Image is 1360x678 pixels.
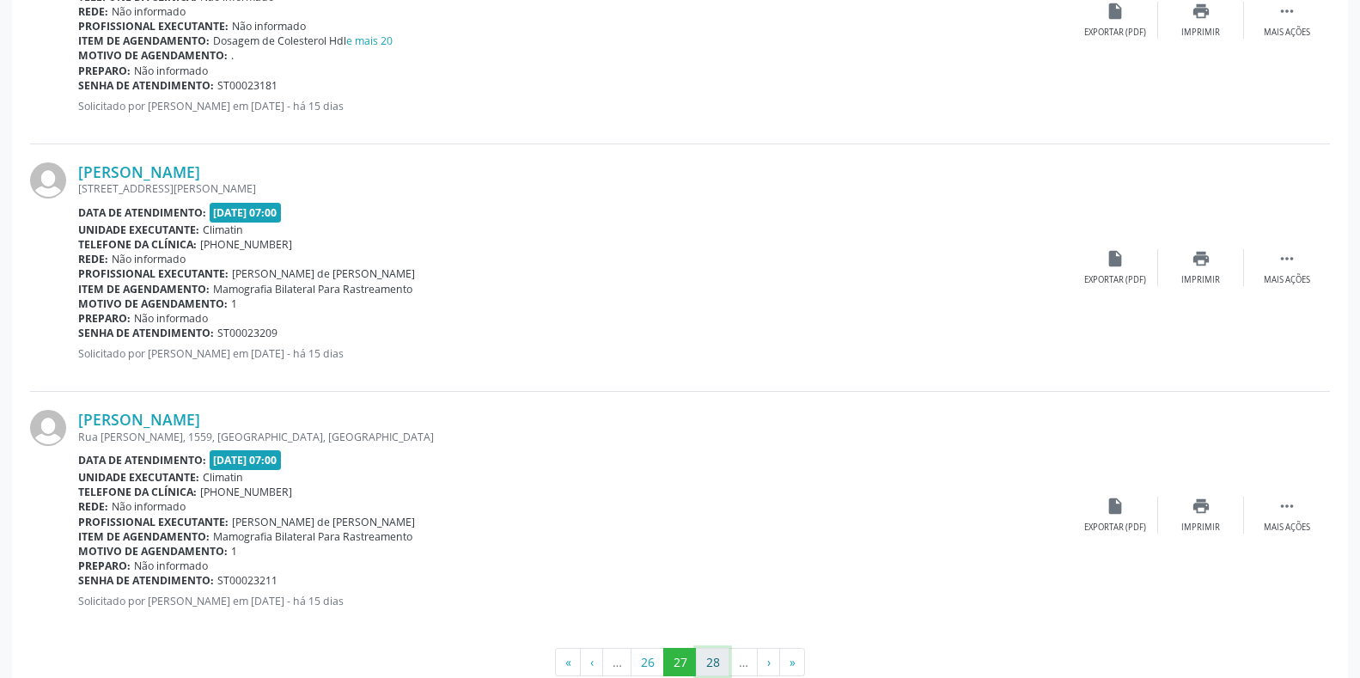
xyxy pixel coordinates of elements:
[78,573,214,588] b: Senha de atendimento:
[134,64,208,78] span: Não informado
[346,34,393,48] a: e mais 20
[78,223,199,237] b: Unidade executante:
[30,410,66,446] img: img
[78,326,214,340] b: Senha de atendimento:
[78,311,131,326] b: Preparo:
[78,64,131,78] b: Preparo:
[1264,274,1310,286] div: Mais ações
[1192,249,1211,268] i: print
[200,237,292,252] span: [PHONE_NUMBER]
[217,78,277,93] span: ST00023181
[78,4,108,19] b: Rede:
[217,326,277,340] span: ST00023209
[78,99,1072,113] p: Solicitado por [PERSON_NAME] em [DATE] - há 15 dias
[200,485,292,499] span: [PHONE_NUMBER]
[555,648,581,677] button: Go to first page
[1192,2,1211,21] i: print
[1084,522,1146,534] div: Exportar (PDF)
[231,48,234,63] span: .
[78,430,1072,444] div: Rua [PERSON_NAME], 1559, [GEOGRAPHIC_DATA], [GEOGRAPHIC_DATA]
[1181,274,1220,286] div: Imprimir
[232,266,415,281] span: [PERSON_NAME] de [PERSON_NAME]
[1264,27,1310,39] div: Mais ações
[30,648,1330,677] ul: Pagination
[78,34,210,48] b: Item de agendamento:
[78,296,228,311] b: Motivo de agendamento:
[78,529,210,544] b: Item de agendamento:
[78,499,108,514] b: Rede:
[78,594,1072,608] p: Solicitado por [PERSON_NAME] em [DATE] - há 15 dias
[213,34,393,48] span: Dosagem de Colesterol Hdl
[134,311,208,326] span: Não informado
[78,237,197,252] b: Telefone da clínica:
[210,203,282,223] span: [DATE] 07:00
[580,648,603,677] button: Go to previous page
[78,346,1072,361] p: Solicitado por [PERSON_NAME] em [DATE] - há 15 dias
[231,544,237,559] span: 1
[663,648,697,677] button: Go to page 27
[1181,522,1220,534] div: Imprimir
[78,410,200,429] a: [PERSON_NAME]
[1278,249,1296,268] i: 
[231,296,237,311] span: 1
[112,499,186,514] span: Não informado
[1192,497,1211,516] i: print
[78,485,197,499] b: Telefone da clínica:
[78,266,229,281] b: Profissional executante:
[78,19,229,34] b: Profissional executante:
[631,648,664,677] button: Go to page 26
[779,648,805,677] button: Go to last page
[78,470,199,485] b: Unidade executante:
[112,252,186,266] span: Não informado
[78,282,210,296] b: Item de agendamento:
[213,282,412,296] span: Mamografia Bilateral Para Rastreamento
[232,19,306,34] span: Não informado
[1181,27,1220,39] div: Imprimir
[757,648,780,677] button: Go to next page
[210,450,282,470] span: [DATE] 07:00
[78,544,228,559] b: Motivo de agendamento:
[1278,497,1296,516] i: 
[232,515,415,529] span: [PERSON_NAME] de [PERSON_NAME]
[78,162,200,181] a: [PERSON_NAME]
[1084,274,1146,286] div: Exportar (PDF)
[1106,497,1125,516] i: insert_drive_file
[203,223,243,237] span: Climatin
[78,252,108,266] b: Rede:
[1264,522,1310,534] div: Mais ações
[217,573,277,588] span: ST00023211
[1278,2,1296,21] i: 
[213,529,412,544] span: Mamografia Bilateral Para Rastreamento
[1106,2,1125,21] i: insert_drive_file
[78,205,206,220] b: Data de atendimento:
[1084,27,1146,39] div: Exportar (PDF)
[1106,249,1125,268] i: insert_drive_file
[134,559,208,573] span: Não informado
[78,515,229,529] b: Profissional executante:
[112,4,186,19] span: Não informado
[696,648,729,677] button: Go to page 28
[30,162,66,199] img: img
[203,470,243,485] span: Climatin
[78,48,228,63] b: Motivo de agendamento:
[78,78,214,93] b: Senha de atendimento:
[78,453,206,467] b: Data de atendimento:
[78,181,1072,196] div: [STREET_ADDRESS][PERSON_NAME]
[78,559,131,573] b: Preparo:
